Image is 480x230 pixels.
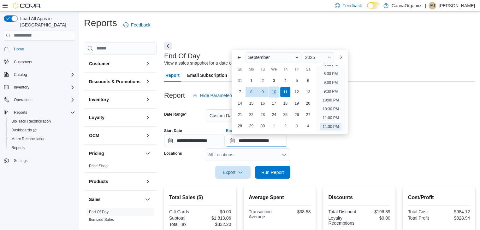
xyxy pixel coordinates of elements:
a: Settings [11,157,30,164]
div: day-1 [246,76,256,86]
span: Dashboards [11,128,37,133]
div: day-5 [292,76,302,86]
a: Home [11,45,27,53]
span: Feedback [131,22,150,28]
h3: Discounts & Promotions [89,78,140,85]
div: day-1 [269,121,279,131]
div: Button. Open the year selector. 2025 is currently selected. [303,52,334,62]
label: End Date [226,128,242,133]
div: day-18 [280,98,290,108]
button: Inventory [11,83,32,91]
div: day-13 [303,87,313,97]
div: day-9 [258,87,268,97]
h3: Customer [89,60,110,67]
div: day-8 [246,87,256,97]
div: day-26 [292,110,302,120]
div: day-24 [269,110,279,120]
div: day-27 [303,110,313,120]
span: Settings [11,157,75,164]
button: Pricing [144,150,151,157]
div: Total Cost [408,209,438,214]
div: day-16 [258,98,268,108]
button: Sales [89,196,143,203]
button: Pricing [89,150,143,157]
div: Pricing [84,162,157,172]
label: Locations [164,151,182,156]
span: Report [165,69,180,82]
div: -$196.89 [361,209,390,214]
a: BioTrack Reconciliation [9,118,53,125]
span: Catalog [14,72,27,77]
div: day-3 [269,76,279,86]
span: Email Subscription [187,69,227,82]
li: 9:30 PM [321,88,341,95]
a: Price Sheet [89,164,109,168]
button: Discounts & Promotions [144,78,151,85]
li: 8:30 PM [321,70,341,78]
button: Next month [335,52,345,62]
span: Operations [11,96,75,104]
div: View a sales snapshot for a date or date range. [164,60,257,66]
div: $828.94 [440,216,470,221]
div: day-29 [246,121,256,131]
button: BioTrack Reconciliation [6,117,78,126]
div: Mo [246,64,256,74]
div: $0.00 [361,216,390,221]
div: day-25 [280,110,290,120]
h2: Total Sales ($) [169,194,231,201]
label: Start Date [164,128,182,133]
img: Cova [13,3,41,9]
span: Run Report [261,169,284,175]
p: | [425,2,426,9]
button: Next [164,42,172,50]
nav: Complex example [4,42,75,182]
span: 2025 [305,55,315,60]
span: Reports [14,110,27,115]
span: Reports [11,109,75,116]
button: Customer [89,60,143,67]
button: Inventory [1,83,78,92]
a: End Of Day [89,210,109,214]
span: Catalog [11,71,75,78]
div: Tu [258,64,268,74]
li: 11:00 PM [320,114,341,122]
span: Reports [9,144,75,152]
button: Customers [1,57,78,66]
button: Catalog [1,70,78,79]
h2: Discounts [328,194,390,201]
button: Hide Parameters [190,89,236,102]
div: day-31 [235,76,245,86]
span: Customers [14,60,32,65]
input: Press the down key to enter a popover containing a calendar. Press the escape key to close the po... [226,135,287,147]
span: Customers [11,58,75,66]
span: Hide Parameters [200,92,233,99]
h2: Cost/Profit [408,194,470,201]
button: Operations [11,96,35,104]
span: Export [219,166,247,179]
div: Button. Open the month selector. September is currently selected. [246,52,301,62]
button: Catalog [11,71,29,78]
li: 10:30 PM [320,105,341,113]
button: Operations [1,95,78,104]
li: 11:30 PM [320,123,341,130]
button: Products [144,178,151,185]
div: Total Tax [169,222,199,227]
a: Metrc Reconciliation [9,135,48,143]
div: day-17 [269,98,279,108]
a: Dashboards [6,126,78,135]
a: Dashboards [9,126,39,134]
div: day-6 [303,76,313,86]
button: Settings [1,156,78,165]
div: $38.58 [281,209,311,214]
span: Metrc Reconciliation [11,136,45,141]
span: Dashboards [9,126,75,134]
span: Inventory [11,83,75,91]
div: day-23 [258,110,268,120]
span: Operations [14,97,33,102]
button: Discounts & Promotions [89,78,143,85]
div: Autumn Underwood [429,2,436,9]
span: End Of Day [89,210,109,215]
p: [PERSON_NAME] [439,2,475,9]
div: $332.20 [201,222,231,227]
